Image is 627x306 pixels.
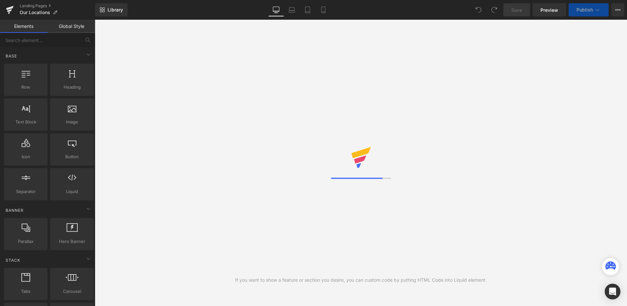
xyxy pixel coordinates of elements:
div: Open Intercom Messenger [605,284,620,299]
span: Text Block [6,119,46,125]
span: Banner [5,207,24,213]
span: Base [5,53,18,59]
span: Carousel [52,288,92,295]
span: Tabs [6,288,46,295]
span: Heading [52,84,92,91]
a: Global Style [48,20,95,33]
span: Separator [6,188,46,195]
span: Row [6,84,46,91]
span: Image [52,119,92,125]
button: Publish [569,3,609,16]
span: Preview [540,7,558,13]
div: If you want to show a feature or section you desire, you can custom code by putting HTML Code int... [235,276,487,284]
a: Desktop [268,3,284,16]
span: Library [108,7,123,13]
span: Icon [6,153,46,160]
span: Button [52,153,92,160]
button: More [611,3,624,16]
span: Stack [5,257,21,263]
a: Laptop [284,3,300,16]
span: Parallax [6,238,46,245]
span: Publish [576,7,593,12]
a: Preview [533,3,566,16]
button: Undo [472,3,485,16]
a: Mobile [315,3,331,16]
span: Hero Banner [52,238,92,245]
a: Landing Pages [20,3,95,9]
span: Liquid [52,188,92,195]
span: Save [511,7,522,13]
a: Tablet [300,3,315,16]
span: Our Locations [20,10,50,15]
a: New Library [95,3,128,16]
button: Redo [488,3,501,16]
